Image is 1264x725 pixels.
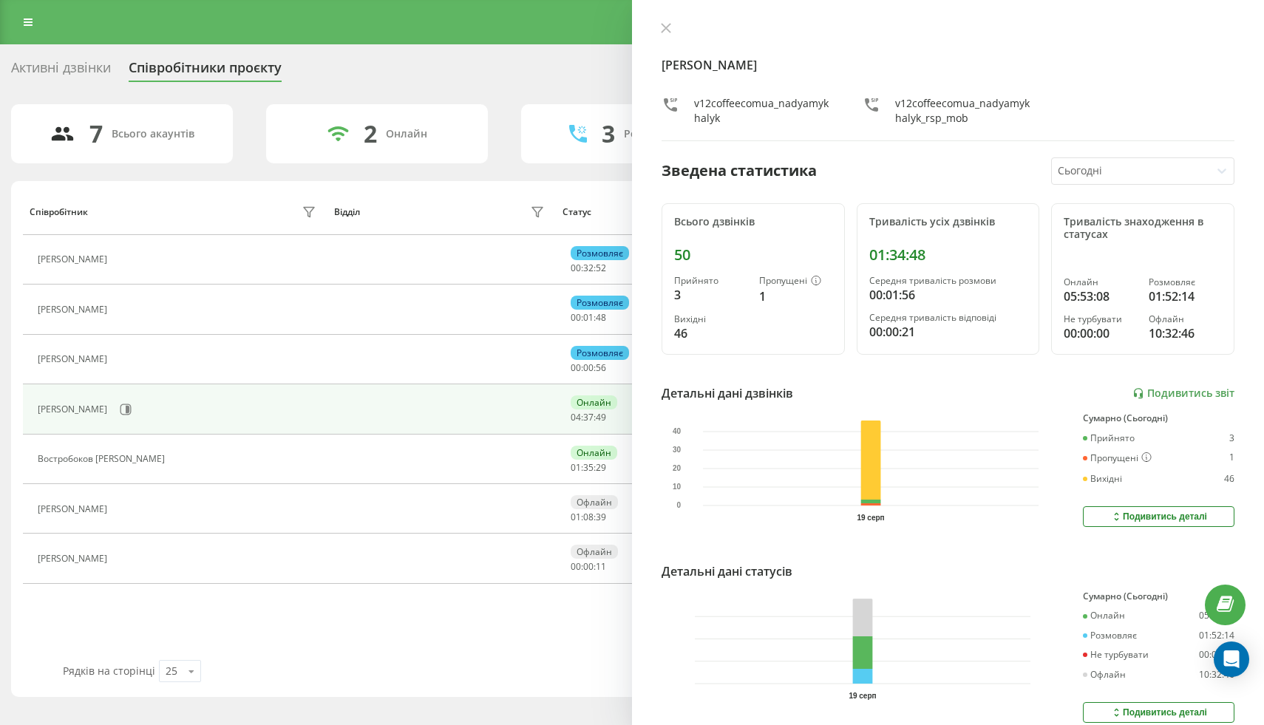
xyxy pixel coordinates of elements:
[583,311,594,324] span: 01
[563,207,591,217] div: Статус
[869,276,1027,286] div: Середня тривалість розмови
[571,463,606,473] div: : :
[166,664,177,678] div: 25
[1083,413,1234,423] div: Сумарно (Сьогодні)
[38,304,111,315] div: [PERSON_NAME]
[596,511,606,523] span: 39
[583,262,594,274] span: 32
[571,495,618,509] div: Офлайн
[602,120,615,148] div: 3
[596,411,606,423] span: 49
[1199,670,1234,680] div: 10:32:46
[1199,610,1234,621] div: 05:53:08
[571,395,617,409] div: Онлайн
[869,323,1027,341] div: 00:00:21
[571,311,581,324] span: 00
[571,263,606,273] div: : :
[674,216,832,228] div: Всього дзвінків
[89,120,103,148] div: 7
[1083,702,1234,723] button: Подивитись деталі
[759,276,832,287] div: Пропущені
[571,461,581,474] span: 01
[596,311,606,324] span: 48
[596,361,606,374] span: 56
[571,262,581,274] span: 00
[583,560,594,573] span: 00
[1149,314,1222,324] div: Офлайн
[1083,452,1152,464] div: Пропущені
[38,454,169,464] div: Востробоков [PERSON_NAME]
[673,446,682,455] text: 30
[63,664,155,678] span: Рядків на сторінці
[571,361,581,374] span: 00
[1199,650,1234,660] div: 00:00:00
[596,560,606,573] span: 11
[1064,277,1137,287] div: Онлайн
[1110,511,1207,523] div: Подивитись деталі
[571,313,606,323] div: : :
[571,512,606,523] div: : :
[571,545,618,559] div: Офлайн
[662,56,1234,74] h4: [PERSON_NAME]
[674,286,747,304] div: 3
[1132,387,1234,400] a: Подивитись звіт
[571,562,606,572] div: : :
[624,128,696,140] div: Розмовляють
[1214,641,1249,677] div: Open Intercom Messenger
[857,514,885,522] text: 19 серп
[1110,707,1207,718] div: Подивитись деталі
[571,346,629,360] div: Розмовляє
[583,361,594,374] span: 00
[869,246,1027,264] div: 01:34:48
[869,313,1027,323] div: Середня тривалість відповіді
[1083,506,1234,527] button: Подивитись деталі
[596,262,606,274] span: 52
[1064,216,1222,241] div: Тривалість знаходження в статусах
[759,287,832,305] div: 1
[334,207,360,217] div: Відділ
[386,128,427,140] div: Онлайн
[1224,474,1234,484] div: 46
[869,216,1027,228] div: Тривалість усіх дзвінків
[674,276,747,286] div: Прийнято
[1149,287,1222,305] div: 01:52:14
[11,60,111,83] div: Активні дзвінки
[662,384,793,402] div: Детальні дані дзвінків
[673,465,682,473] text: 20
[677,502,682,510] text: 0
[571,363,606,373] div: : :
[674,324,747,342] div: 46
[674,246,832,264] div: 50
[571,412,606,423] div: : :
[129,60,282,83] div: Співробітники проєкту
[571,246,629,260] div: Розмовляє
[673,428,682,436] text: 40
[38,554,111,564] div: [PERSON_NAME]
[596,461,606,474] span: 29
[1083,670,1126,680] div: Офлайн
[1083,650,1149,660] div: Не турбувати
[1064,287,1137,305] div: 05:53:08
[662,562,792,580] div: Детальні дані статусів
[694,96,833,126] div: v12coffeecomua_nadyamykhalyk
[38,404,111,415] div: [PERSON_NAME]
[112,128,194,140] div: Всього акаунтів
[571,511,581,523] span: 01
[571,296,629,310] div: Розмовляє
[849,692,876,700] text: 19 серп
[38,254,111,265] div: [PERSON_NAME]
[1229,452,1234,464] div: 1
[1083,591,1234,602] div: Сумарно (Сьогодні)
[673,483,682,491] text: 10
[1083,630,1137,641] div: Розмовляє
[38,354,111,364] div: [PERSON_NAME]
[869,286,1027,304] div: 00:01:56
[583,461,594,474] span: 35
[1229,433,1234,443] div: 3
[583,411,594,423] span: 37
[674,314,747,324] div: Вихідні
[583,511,594,523] span: 08
[1064,314,1137,324] div: Не турбувати
[895,96,1034,126] div: v12coffeecomua_nadyamykhalyk_rsp_mob
[1083,433,1135,443] div: Прийнято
